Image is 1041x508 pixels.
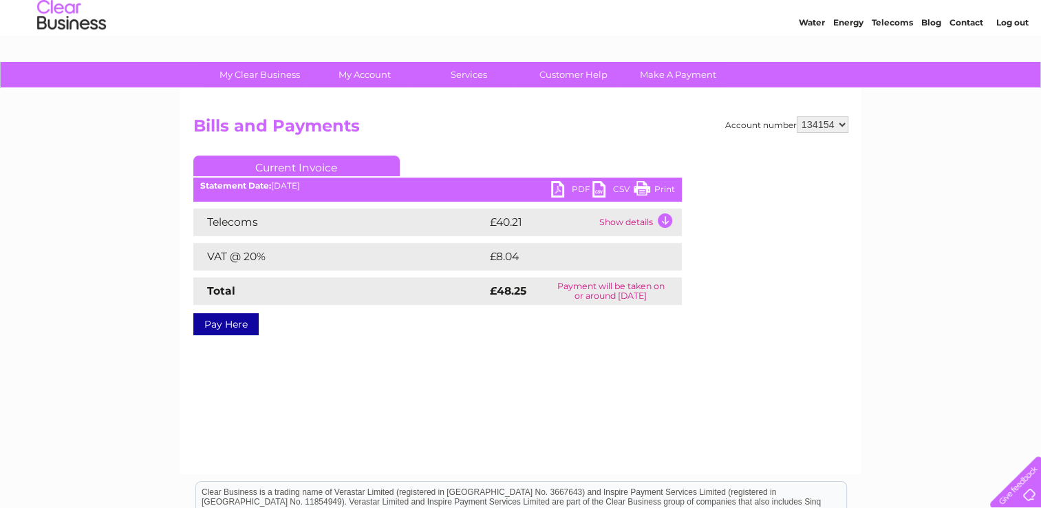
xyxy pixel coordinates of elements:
[517,62,630,87] a: Customer Help
[996,59,1028,69] a: Log out
[193,209,486,236] td: Telecoms
[203,62,316,87] a: My Clear Business
[540,277,682,305] td: Payment will be taken on or around [DATE]
[196,8,846,67] div: Clear Business is a trading name of Verastar Limited (registered in [GEOGRAPHIC_DATA] No. 3667643...
[193,181,682,191] div: [DATE]
[200,180,271,191] b: Statement Date:
[833,59,863,69] a: Energy
[872,59,913,69] a: Telecoms
[308,62,421,87] a: My Account
[921,59,941,69] a: Blog
[193,156,400,176] a: Current Invoice
[799,59,825,69] a: Water
[949,59,983,69] a: Contact
[412,62,526,87] a: Services
[621,62,735,87] a: Make A Payment
[725,116,848,133] div: Account number
[782,7,877,24] a: 0333 014 3131
[486,209,596,236] td: £40.21
[193,243,486,271] td: VAT @ 20%
[634,181,675,201] a: Print
[490,284,526,297] strong: £48.25
[36,36,107,78] img: logo.png
[596,209,682,236] td: Show details
[193,116,848,142] h2: Bills and Payments
[207,284,235,297] strong: Total
[592,181,634,201] a: CSV
[486,243,650,271] td: £8.04
[551,181,592,201] a: PDF
[193,313,259,335] a: Pay Here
